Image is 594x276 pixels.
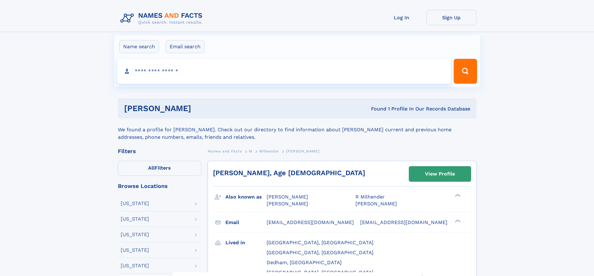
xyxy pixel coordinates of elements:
[166,40,205,53] label: Email search
[454,59,477,84] button: Search Button
[118,10,208,27] img: Logo Names and Facts
[267,269,374,275] span: [GEOGRAPHIC_DATA], [GEOGRAPHIC_DATA]
[355,201,397,207] span: [PERSON_NAME]
[425,167,455,181] div: View Profile
[249,149,252,153] span: M
[118,161,201,176] label: Filters
[225,217,267,228] h3: Email
[267,260,342,265] span: Dedham, [GEOGRAPHIC_DATA]
[121,248,149,253] div: [US_STATE]
[360,219,447,225] span: [EMAIL_ADDRESS][DOMAIN_NAME]
[208,147,242,155] a: Names and Facts
[121,201,149,206] div: [US_STATE]
[267,240,374,246] span: [GEOGRAPHIC_DATA], [GEOGRAPHIC_DATA]
[427,10,476,25] a: Sign Up
[281,105,470,112] div: Found 1 Profile In Our Records Database
[249,147,252,155] a: M
[453,194,461,198] div: ❯
[121,232,149,237] div: [US_STATE]
[117,59,451,84] input: search input
[409,166,471,181] a: View Profile
[119,40,159,53] label: Name search
[118,183,201,189] div: Browse Locations
[259,149,279,153] span: Milhender
[118,148,201,154] div: Filters
[267,194,308,200] span: [PERSON_NAME]
[148,165,155,171] span: All
[225,192,267,202] h3: Also known as
[121,263,149,268] div: [US_STATE]
[259,147,279,155] a: Milhender
[213,169,365,177] a: [PERSON_NAME], Age [DEMOGRAPHIC_DATA]
[118,119,476,141] div: We found a profile for [PERSON_NAME]. Check out our directory to find information about [PERSON_N...
[267,250,374,255] span: [GEOGRAPHIC_DATA], [GEOGRAPHIC_DATA]
[355,194,385,200] span: R Milhender
[267,219,354,225] span: [EMAIL_ADDRESS][DOMAIN_NAME]
[286,149,319,153] span: [PERSON_NAME]
[124,105,281,112] h1: [PERSON_NAME]
[453,219,461,223] div: ❯
[225,237,267,248] h3: Lived in
[121,217,149,222] div: [US_STATE]
[377,10,427,25] a: Log In
[267,201,308,207] span: [PERSON_NAME]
